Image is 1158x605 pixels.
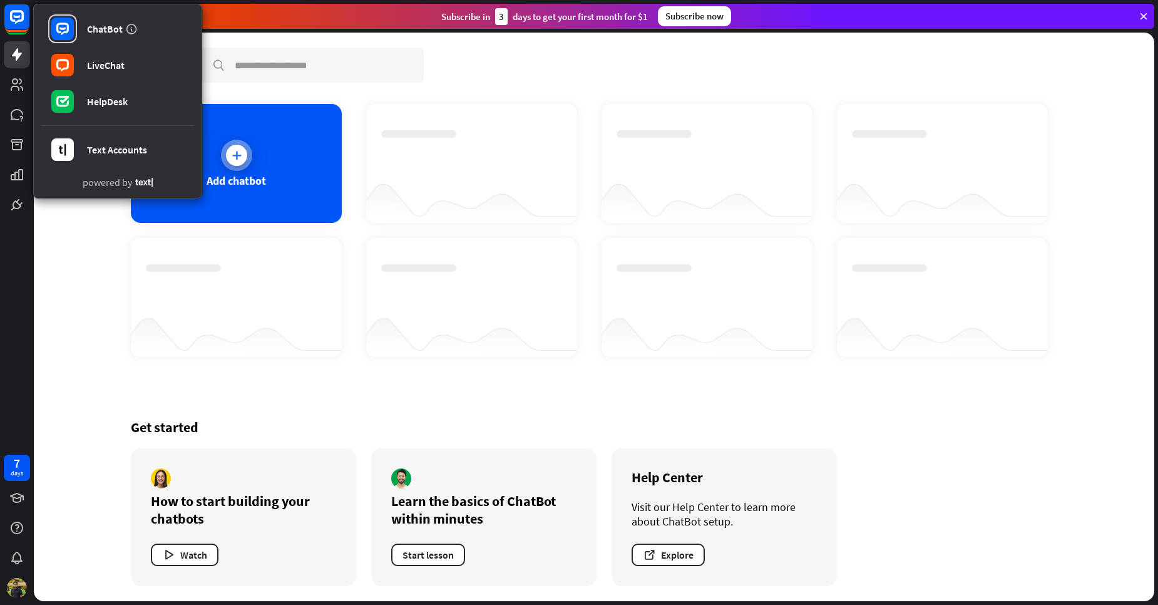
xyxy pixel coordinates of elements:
div: Subscribe in days to get your first month for $1 [441,8,648,25]
button: Watch [151,544,218,566]
img: author [151,468,171,489]
a: 7 days [4,455,30,481]
div: Visit our Help Center to learn more about ChatBot setup. [632,500,817,529]
div: Add chatbot [207,173,266,188]
div: 7 [14,458,20,469]
div: 3 [495,8,508,25]
img: author [391,468,411,489]
div: Subscribe now [658,6,731,26]
div: Learn the basics of ChatBot within minutes [391,492,576,527]
div: Get started [131,418,1057,436]
div: days [11,469,23,478]
div: How to start building your chatbots [151,492,336,527]
button: Explore [632,544,705,566]
button: Open LiveChat chat widget [10,5,48,43]
button: Start lesson [391,544,465,566]
div: Help Center [632,468,817,486]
